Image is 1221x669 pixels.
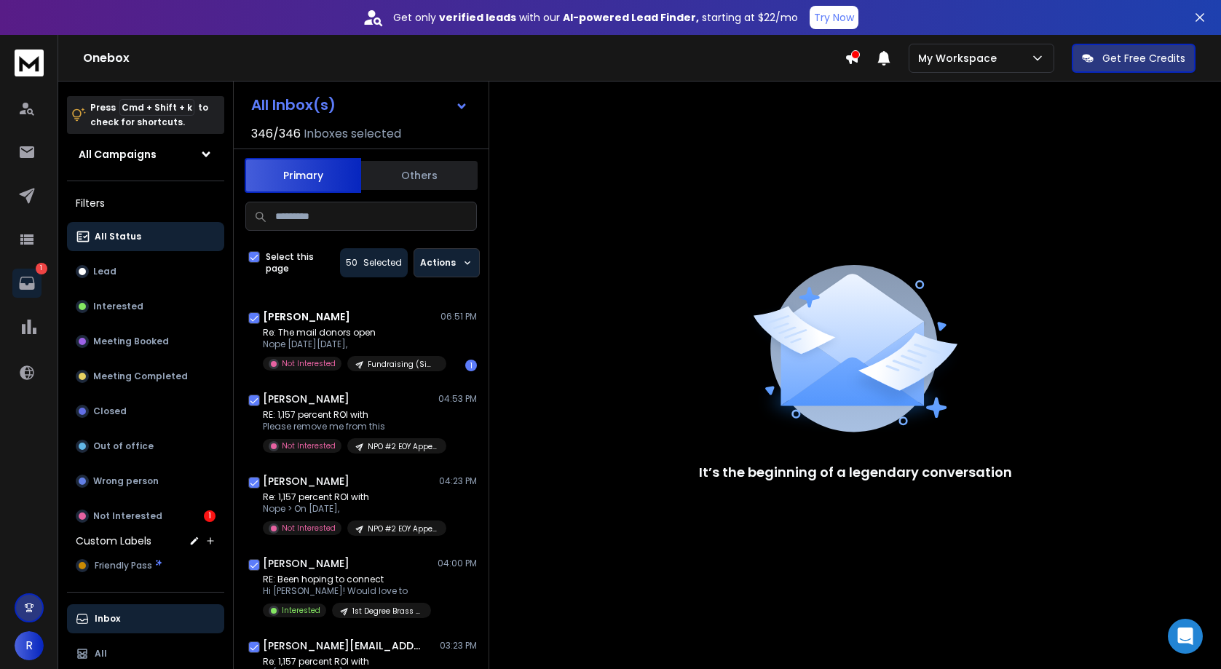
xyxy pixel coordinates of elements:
button: Get Free Credits [1072,44,1196,73]
button: Friendly Pass [67,551,224,580]
button: Interested [67,292,224,321]
p: Re: 1,157 percent ROI with [263,656,431,668]
button: All [67,639,224,668]
h1: [PERSON_NAME] [263,474,349,488]
p: Try Now [814,10,854,25]
p: Not Interested [282,358,336,369]
span: 50 [346,257,357,269]
button: Meeting Completed [67,362,224,391]
button: Lead [67,257,224,286]
button: Meeting Booked [67,327,224,356]
span: 346 / 346 [251,125,301,143]
p: Nope > On [DATE], [263,503,438,515]
button: Actions [414,248,480,277]
div: Open Intercom Messenger [1168,619,1203,654]
p: Re: 1,157 percent ROI with [263,491,438,503]
h1: All Campaigns [79,147,157,162]
p: RE: 1,157 percent ROI with [263,409,438,421]
h1: [PERSON_NAME] [263,392,349,406]
strong: verified leads [439,10,516,25]
button: Try Now [810,6,858,29]
img: logo [15,50,44,76]
p: Press to check for shortcuts. [90,100,208,130]
p: Closed [93,405,127,417]
p: Out of office [93,440,154,452]
p: 04:23 PM [439,475,477,487]
p: 1st Degree Brass ([PERSON_NAME]) [352,606,422,617]
h1: [PERSON_NAME][EMAIL_ADDRESS][DOMAIN_NAME] [263,638,423,653]
strong: AI-powered Lead Finder, [563,10,699,25]
p: Fundraising (Simply Noted) [368,359,438,370]
p: Get Free Credits [1102,51,1185,66]
label: Select this page [266,251,325,274]
div: 1 [465,360,477,371]
p: Not Interested [282,440,336,451]
span: Cmd + Shift + k [119,99,194,116]
p: 04:00 PM [438,558,477,569]
p: RE: Been hoping to connect [263,574,431,585]
button: R [15,631,44,660]
p: Interested [282,605,320,616]
p: Hi [PERSON_NAME]! Would love to [263,585,431,597]
p: NPO #2 EOY Appeals [368,441,438,452]
button: All Campaigns [67,140,224,169]
p: Meeting Booked [93,336,169,347]
p: It’s the beginning of a legendary conversation [699,462,1012,483]
a: 1 [12,269,42,298]
p: Inbox [95,613,120,625]
p: Please remove me from this [263,421,438,432]
p: Lead [93,266,116,277]
p: 03:23 PM [440,640,477,652]
p: All [95,648,107,660]
button: Primary [245,158,361,193]
p: Meeting Completed [93,371,188,382]
p: 1 [36,263,47,274]
button: All Inbox(s) [240,90,480,119]
h3: Custom Labels [76,534,151,548]
p: 04:53 PM [438,393,477,405]
p: All Status [95,231,141,242]
button: All Status [67,222,224,251]
h1: Onebox [83,50,845,67]
button: Out of office [67,432,224,461]
p: Not Interested [93,510,162,522]
p: Wrong person [93,475,159,487]
button: Wrong person [67,467,224,496]
p: NPO #2 EOY Appeals [368,523,438,534]
p: 06:51 PM [440,311,477,322]
p: Actions [420,257,456,269]
button: Others [361,159,478,191]
p: My Workspace [918,51,1003,66]
div: 1 [204,510,216,522]
p: Interested [93,301,143,312]
h1: [PERSON_NAME] [263,309,350,324]
p: Get only with our starting at $22/mo [393,10,798,25]
p: Not Interested [282,523,336,534]
span: Friendly Pass [95,560,152,571]
h1: All Inbox(s) [251,98,336,112]
h3: Filters [67,193,224,213]
p: Nope [DATE][DATE], [263,339,438,350]
p: Re: The mail donors open [263,327,438,339]
h1: [PERSON_NAME] [263,556,349,571]
button: Not Interested1 [67,502,224,531]
button: Inbox [67,604,224,633]
h3: Inboxes selected [304,125,401,143]
p: Selected [363,257,402,269]
button: Closed [67,397,224,426]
